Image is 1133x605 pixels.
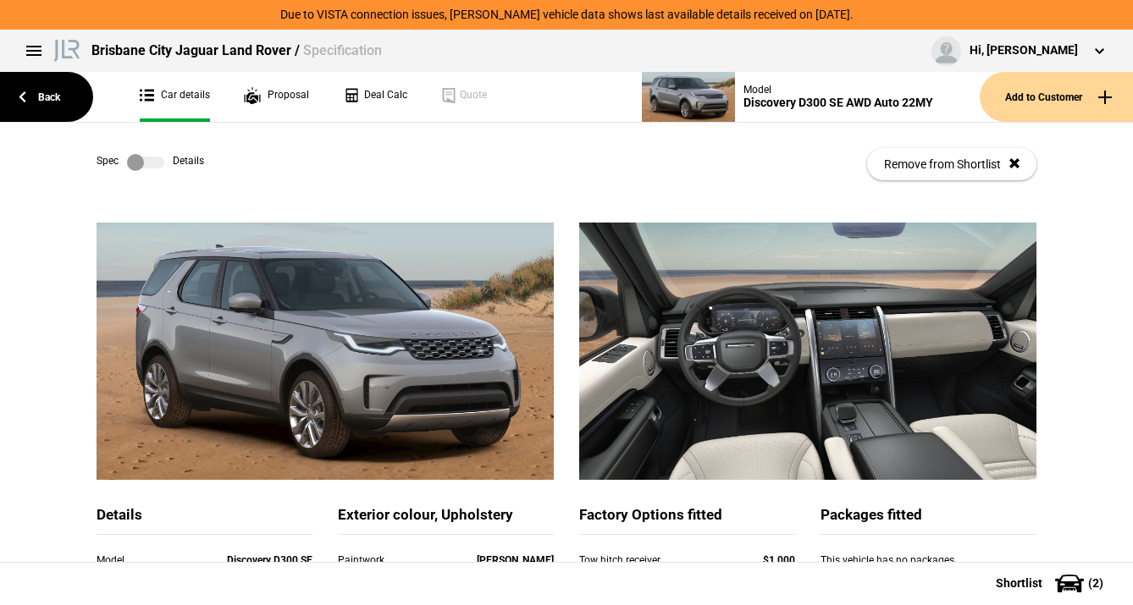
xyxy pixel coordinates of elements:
a: Car details [140,72,210,122]
span: Specification [303,42,382,58]
div: Packages fitted [821,505,1036,535]
div: Factory Options fitted [579,505,795,535]
span: ( 2 ) [1088,577,1103,589]
div: Tow hitch receiver [579,552,731,569]
strong: Discovery D300 SE AWD Auto 22MY [227,554,312,583]
strong: $1,000 [763,554,795,566]
button: Shortlist(2) [970,562,1133,604]
div: This vehicle has no packages [821,552,1036,586]
span: Shortlist [996,577,1042,589]
div: Hi, [PERSON_NAME] [970,42,1078,59]
button: Add to Customer [980,72,1133,122]
a: Proposal [244,72,309,122]
div: Spec Details [97,154,204,171]
div: Discovery D300 SE AWD Auto 22MY [743,96,933,110]
button: Remove from Shortlist [867,148,1036,180]
strong: [PERSON_NAME] [477,554,554,566]
div: Details [97,505,312,535]
div: Model [743,84,933,96]
div: Paintwork [338,552,424,569]
a: Deal Calc [343,72,407,122]
div: Brisbane City Jaguar Land Rover / [91,41,382,60]
div: Exterior colour, Upholstery [338,505,554,535]
img: landrover.png [51,36,83,62]
div: Model [97,552,226,569]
